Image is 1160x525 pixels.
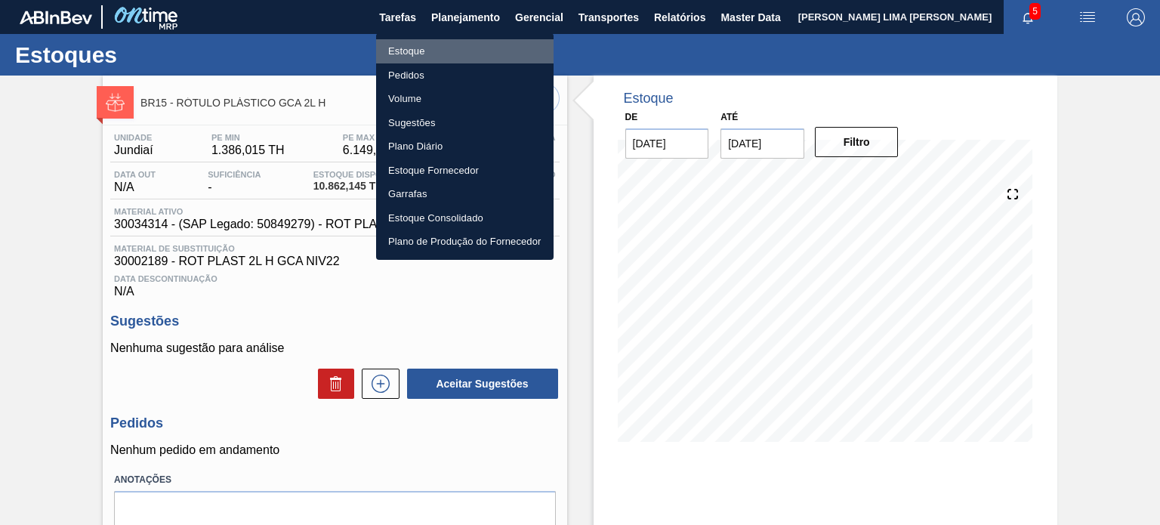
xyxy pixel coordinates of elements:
a: Plano de Produção do Fornecedor [376,230,554,254]
a: Volume [376,87,554,111]
a: Sugestões [376,111,554,135]
a: Pedidos [376,63,554,88]
a: Estoque [376,39,554,63]
a: Estoque Consolidado [376,206,554,230]
a: Plano Diário [376,134,554,159]
a: Estoque Fornecedor [376,159,554,183]
a: Garrafas [376,182,554,206]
